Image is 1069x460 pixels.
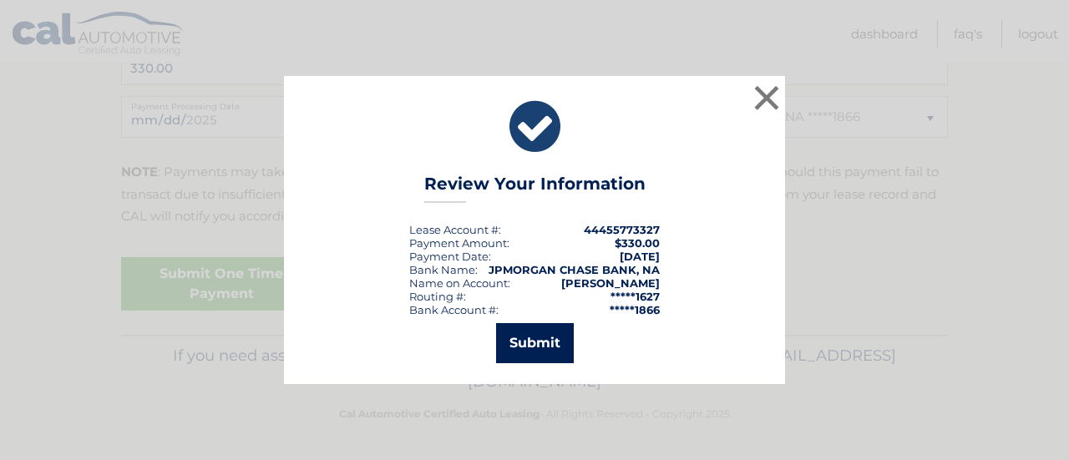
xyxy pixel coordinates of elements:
div: Bank Account #: [409,303,499,316]
strong: [PERSON_NAME] [561,276,660,290]
h3: Review Your Information [424,174,646,203]
div: Name on Account: [409,276,510,290]
span: Payment Date [409,250,489,263]
div: Bank Name: [409,263,478,276]
div: Lease Account #: [409,223,501,236]
button: Submit [496,323,574,363]
div: Payment Amount: [409,236,509,250]
span: [DATE] [620,250,660,263]
div: Routing #: [409,290,466,303]
span: $330.00 [615,236,660,250]
div: : [409,250,491,263]
button: × [750,81,783,114]
strong: 44455773327 [584,223,660,236]
strong: JPMORGAN CHASE BANK, NA [489,263,660,276]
